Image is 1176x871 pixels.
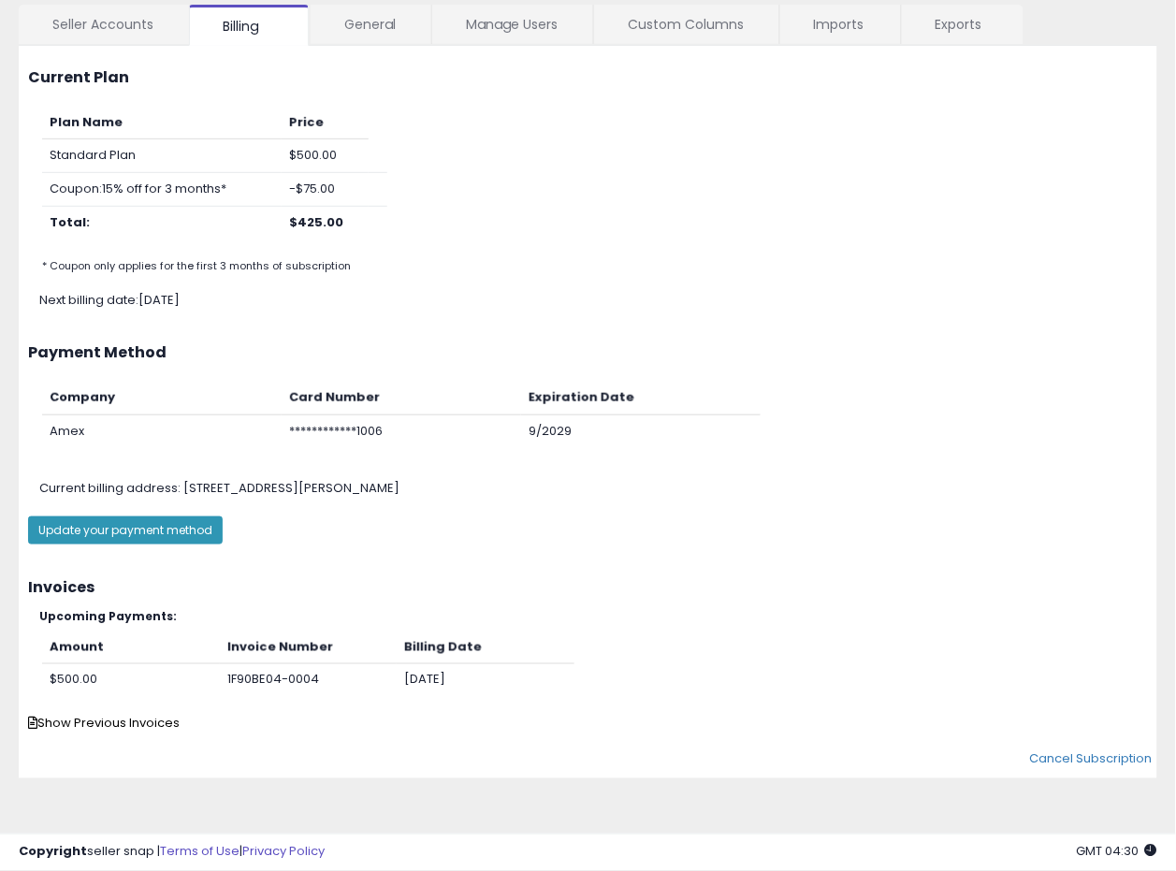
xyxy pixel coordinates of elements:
[28,579,1148,596] h3: Invoices
[25,292,1173,310] div: Next billing date: [DATE]
[42,382,282,414] th: Company
[19,844,325,862] div: seller snap | |
[28,69,1148,86] h3: Current Plan
[42,631,220,664] th: Amount
[39,610,1148,622] h5: Upcoming Payments:
[220,664,397,697] td: 1F90BE04-0004
[220,631,397,664] th: Invoice Number
[289,213,343,231] b: $425.00
[242,843,325,861] a: Privacy Policy
[42,107,282,139] th: Plan Name
[521,382,761,414] th: Expiration Date
[397,664,573,697] td: [DATE]
[282,172,369,206] td: -$75.00
[311,5,429,44] a: General
[780,5,899,44] a: Imports
[19,843,87,861] strong: Copyright
[1077,843,1157,861] span: 2025-10-7 04:30 GMT
[28,344,1148,361] h3: Payment Method
[42,664,220,697] td: $500.00
[42,172,282,206] td: Coupon: 15% off for 3 months*
[432,5,591,44] a: Manage Users
[39,479,181,497] span: Current billing address:
[42,139,282,173] td: Standard Plan
[160,843,240,861] a: Terms of Use
[594,5,777,44] a: Custom Columns
[19,5,187,44] a: Seller Accounts
[282,139,369,173] td: $500.00
[282,107,369,139] th: Price
[25,480,1173,498] div: [STREET_ADDRESS][PERSON_NAME]
[397,631,573,664] th: Billing Date
[1030,750,1153,768] a: Cancel Subscription
[42,414,282,447] td: Amex
[50,213,90,231] b: Total:
[902,5,1022,44] a: Exports
[521,414,761,447] td: 9/2029
[42,258,351,273] small: * Coupon only applies for the first 3 months of subscription
[189,5,309,46] a: Billing
[282,382,521,414] th: Card Number
[28,516,223,544] button: Update your payment method
[28,715,180,733] span: Show Previous Invoices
